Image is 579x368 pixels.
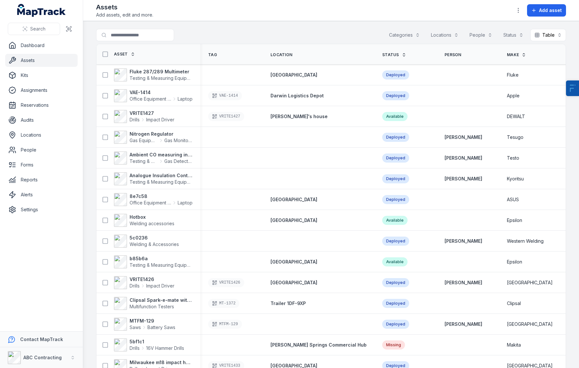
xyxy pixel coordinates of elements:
strong: 8e7c58 [130,193,193,200]
a: Alerts [5,188,78,201]
a: Clipsal Spark-e-mate with Bags & AccessoriesMultifunction Testers [114,297,193,310]
div: Deployed [382,153,409,163]
a: Asset [114,52,135,57]
span: Drills [130,345,140,351]
span: Tesugo [507,134,523,141]
a: Ambient CO measuring instrumentTesting & Measuring EquipmentGas Detectors [114,152,193,165]
a: [GEOGRAPHIC_DATA] [271,279,317,286]
span: Impact Driver [146,117,174,123]
div: Available [382,112,408,121]
span: Epsilon [507,259,522,265]
a: Assignments [5,84,78,97]
span: Saws [130,324,141,331]
strong: VAE-1414 [130,89,193,96]
a: Make [507,52,526,57]
a: [PERSON_NAME] [445,279,482,286]
strong: 5c0236 [130,235,179,241]
span: [GEOGRAPHIC_DATA] [507,279,553,286]
span: Clipsal [507,300,521,307]
a: [GEOGRAPHIC_DATA] [271,259,317,265]
span: Epsilon [507,217,522,224]
a: [GEOGRAPHIC_DATA] [271,196,317,203]
span: Fluke [507,72,519,78]
a: Dashboard [5,39,78,52]
button: People [465,29,497,41]
a: Locations [5,129,78,141]
a: Trailer 1DF-9XP [271,300,306,307]
div: Deployed [382,278,409,287]
div: Available [382,216,408,225]
div: VAE-1414 [208,91,242,100]
button: Table [530,29,566,41]
strong: ABC Contracting [23,355,62,360]
a: Settings [5,203,78,216]
a: Kits [5,69,78,82]
a: Analogue Insulation Continuity TesterTesting & Measuring Equipment [114,172,193,185]
span: ASUS [507,196,519,203]
span: Add asset [539,7,562,14]
span: Testing & Measuring Equipment [130,75,197,81]
a: Forms [5,158,78,171]
a: Reservations [5,99,78,112]
a: People [5,143,78,156]
div: Available [382,257,408,266]
button: Categories [385,29,424,41]
a: [PERSON_NAME] [445,238,482,244]
button: Search [8,23,60,35]
div: Deployed [382,174,409,183]
span: [GEOGRAPHIC_DATA] [507,321,553,327]
span: Drills [130,117,140,123]
span: Testing & Measuring Equipment [130,158,158,165]
a: Assets [5,54,78,67]
strong: Contact MapTrack [20,337,63,342]
strong: Nitrogen Regulator [130,131,193,137]
strong: Hotbox [130,214,174,220]
div: Deployed [382,70,409,80]
div: Deployed [382,237,409,246]
span: Apple [507,92,520,99]
button: Status [499,29,528,41]
span: Laptop [178,200,193,206]
strong: Fluke 287/289 Multimeter [130,68,193,75]
div: Deployed [382,133,409,142]
strong: Milwaukee m18 impact hammer drill [130,359,193,366]
div: VRITE1426 [208,278,244,287]
a: [PERSON_NAME] [445,176,482,182]
a: VAE-1414Office Equipment & ITLaptop [114,89,193,102]
span: Status [382,52,399,57]
span: Kyoritsu [507,176,524,182]
a: [GEOGRAPHIC_DATA] [271,72,317,78]
span: Testo [507,155,519,161]
span: Drills [130,283,140,289]
a: VRITE1426DrillsImpact Driver [114,276,174,289]
a: [PERSON_NAME] [445,321,482,327]
a: MapTrack [17,4,66,17]
span: Darwin Logistics Depot [271,93,324,98]
span: Testing & Measuring Equipment [130,179,197,185]
div: Deployed [382,91,409,100]
span: Tag [208,52,217,57]
span: Testing & Measuring Equipment [130,262,197,268]
a: Reports [5,173,78,186]
strong: [PERSON_NAME] [445,134,482,141]
strong: VRITE1426 [130,276,174,283]
a: HotboxWelding accessories [114,214,174,227]
span: Welding & Accessories [130,241,179,247]
a: [PERSON_NAME] [445,155,482,161]
span: Add assets, edit and more. [96,12,153,18]
span: Office Equipment & IT [130,96,171,102]
a: 8e7c58Office Equipment & ITLaptop [114,193,193,206]
a: Darwin Logistics Depot [271,92,324,99]
span: Impact Driver [146,283,174,289]
span: Gas Detectors [164,158,193,165]
div: Missing [382,340,405,350]
strong: MTFM-129 [130,318,175,324]
span: Search [30,26,45,32]
a: b85b6aTesting & Measuring Equipment [114,255,193,268]
span: [GEOGRAPHIC_DATA] [271,197,317,202]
